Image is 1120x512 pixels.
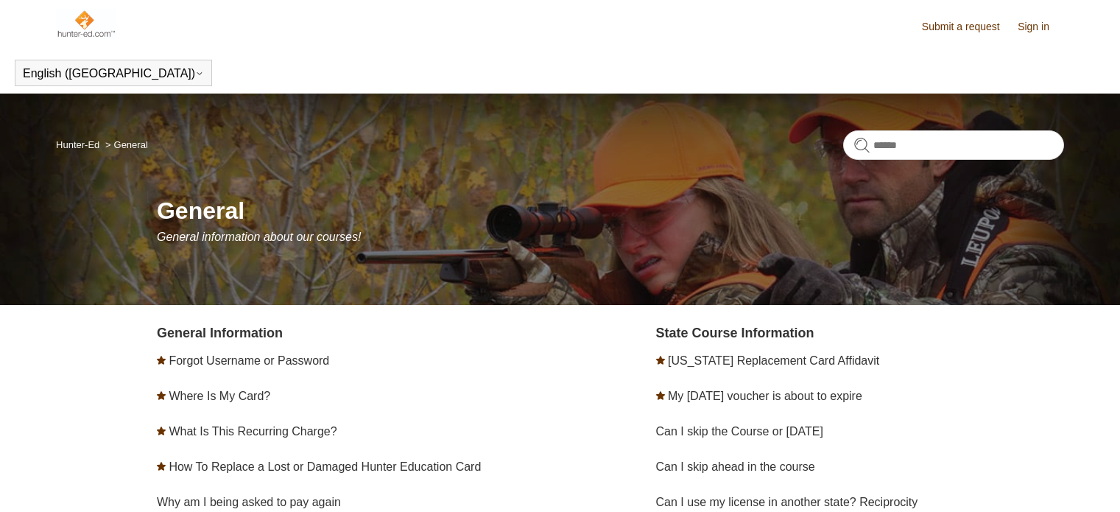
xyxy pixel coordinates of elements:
input: Search [843,130,1064,160]
svg: Promoted article [656,356,665,365]
a: Can I skip the Course or [DATE] [656,425,823,438]
svg: Promoted article [157,462,166,471]
img: Hunter-Ed Help Center home page [56,9,116,38]
a: Submit a request [922,19,1015,35]
a: General Information [157,326,283,340]
a: Where Is My Card? [169,390,270,402]
svg: Promoted article [157,427,166,435]
a: Can I use my license in another state? Reciprocity [656,496,918,508]
a: Why am I being asked to pay again [157,496,341,508]
a: Can I skip ahead in the course [656,460,815,473]
a: Sign in [1018,19,1064,35]
a: Hunter-Ed [56,139,99,150]
li: Hunter-Ed [56,139,102,150]
svg: Promoted article [656,391,665,400]
a: What Is This Recurring Charge? [169,425,337,438]
li: General [102,139,148,150]
svg: Promoted article [157,391,166,400]
svg: Promoted article [157,356,166,365]
p: General information about our courses! [157,228,1064,246]
a: How To Replace a Lost or Damaged Hunter Education Card [169,460,481,473]
button: English ([GEOGRAPHIC_DATA]) [23,67,204,80]
a: My [DATE] voucher is about to expire [668,390,862,402]
a: Forgot Username or Password [169,354,329,367]
div: Chat Support [1025,463,1110,501]
a: State Course Information [656,326,814,340]
h1: General [157,193,1064,228]
a: [US_STATE] Replacement Card Affidavit [668,354,879,367]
